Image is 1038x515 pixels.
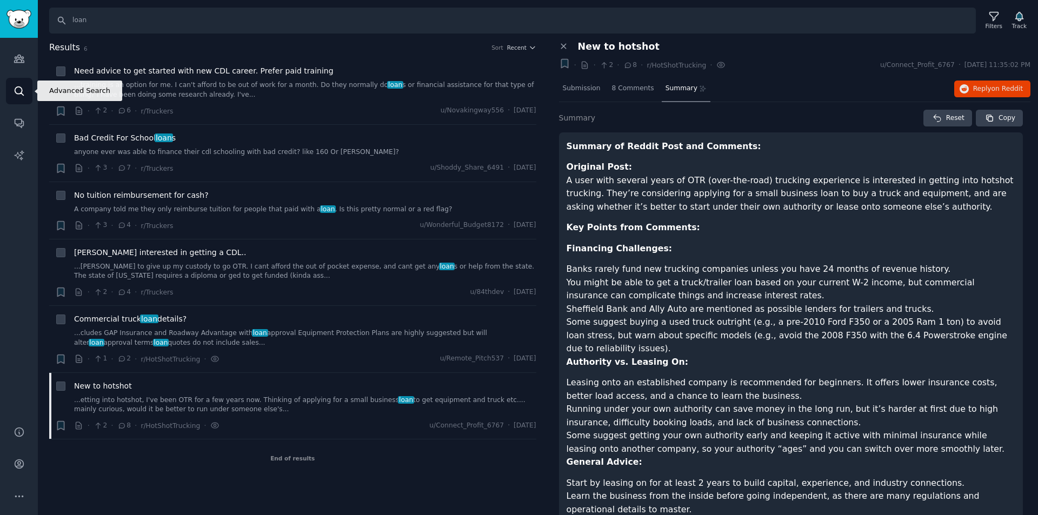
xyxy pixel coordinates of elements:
[74,329,536,347] a: ...cludes GAP Insurance and Roadway Advantage withloanapproval Equipment Protection Plans are hig...
[88,163,90,174] span: ·
[387,81,403,89] span: loan
[578,41,660,52] span: New to hotshot
[88,220,90,231] span: ·
[94,163,107,173] span: 3
[567,162,633,172] strong: Original Post:
[111,353,113,365] span: ·
[567,141,761,151] strong: Summary of Reddit Post and Comments:
[252,329,268,337] span: loan
[117,354,131,364] span: 2
[959,61,961,70] span: ·
[88,420,90,431] span: ·
[111,286,113,298] span: ·
[89,339,105,346] span: loan
[923,110,972,127] button: Reset
[946,113,964,123] span: Reset
[135,220,137,231] span: ·
[49,439,536,477] div: End of results
[973,84,1023,94] span: Reply
[508,421,510,431] span: ·
[141,289,173,296] span: r/Truckers
[320,205,336,213] span: loan
[94,106,107,116] span: 2
[470,287,504,297] span: u/84thdev
[74,81,536,99] a: ...training is an option for me. I can't afford to be out of work for a month. Do they normally d...
[153,339,169,346] span: loan
[88,105,90,117] span: ·
[491,44,503,51] div: Sort
[999,113,1015,123] span: Copy
[508,163,510,173] span: ·
[74,190,209,201] span: No tuition reimbursement for cash?
[74,132,176,144] a: Bad Credit For Schoolloans
[567,477,1016,490] li: Start by leasing on for at least 2 years to build capital, experience, and industry connections.
[514,421,536,431] span: [DATE]
[1008,9,1030,32] button: Track
[574,59,576,71] span: ·
[135,105,137,117] span: ·
[49,8,976,34] input: Search Keyword
[964,61,1030,70] span: [DATE] 11:35:02 PM
[567,316,1016,356] li: Some suggest buying a used truck outright (e.g., a pre-2010 Ford F350 or a 2005 Ram 1 ton) to avo...
[74,396,536,414] a: ...etting into hotshot, I've been OTR for a few years now. Thinking of applying for a small busin...
[135,286,137,298] span: ·
[514,220,536,230] span: [DATE]
[976,110,1023,127] button: Copy
[567,403,1016,429] li: Running under your own authority can save money in the long run, but it’s harder at first due to ...
[623,61,637,70] span: 8
[514,354,536,364] span: [DATE]
[88,286,90,298] span: ·
[74,262,536,281] a: ...[PERSON_NAME] to give up my custody to go OTR. I cant afford the out of pocket expense, and ca...
[111,220,113,231] span: ·
[617,59,619,71] span: ·
[567,357,689,367] strong: Authority vs. Leasing On:
[111,105,113,117] span: ·
[74,205,536,215] a: A company told me they only reimburse tuition for people that paid with aloan. Is this pretty nor...
[710,59,712,71] span: ·
[666,84,697,93] span: Summary
[135,163,137,174] span: ·
[514,287,536,297] span: [DATE]
[94,421,107,431] span: 2
[74,313,187,325] a: Commercial truckloandetails?
[440,354,504,364] span: u/Remote_Pitch537
[986,22,1002,30] div: Filters
[508,354,510,364] span: ·
[567,376,1016,403] li: Leasing onto an established company is recommended for beginners. It offers lower insurance costs...
[439,263,455,270] span: loan
[992,85,1023,92] span: on Reddit
[94,354,107,364] span: 1
[155,133,172,142] span: loan
[954,81,1030,98] button: Replyon Reddit
[507,44,536,51] button: Recent
[593,59,595,71] span: ·
[508,106,510,116] span: ·
[600,61,613,70] span: 2
[641,59,643,71] span: ·
[441,106,504,116] span: u/Novakingway556
[567,160,1016,213] p: A user with several years of OTR (over-the-road) trucking experience is interested in getting int...
[567,429,1016,456] li: Some suggest getting your own authority early and keeping it active with minimal insurance while ...
[74,380,132,392] a: New to hotshot
[559,112,596,124] span: Summary
[117,106,131,116] span: 6
[612,84,654,93] span: 8 Comments
[567,457,642,467] strong: General Advice:
[567,276,1016,303] li: You might be able to get a truck/trailer loan based on your current W-2 income, but commercial in...
[74,247,246,258] a: [PERSON_NAME] interested in getting a CDL..
[429,421,504,431] span: u/Connect_Profit_6767
[140,315,158,323] span: loan
[74,313,187,325] span: Commercial truck details?
[117,421,131,431] span: 8
[141,422,200,430] span: r/HotShotTrucking
[567,263,1016,276] li: Banks rarely fund new trucking companies unless you have 24 months of revenue history.
[508,220,510,230] span: ·
[141,222,173,230] span: r/Truckers
[508,287,510,297] span: ·
[88,353,90,365] span: ·
[514,106,536,116] span: [DATE]
[117,220,131,230] span: 4
[567,222,700,232] strong: Key Points from Comments:
[49,41,80,55] span: Results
